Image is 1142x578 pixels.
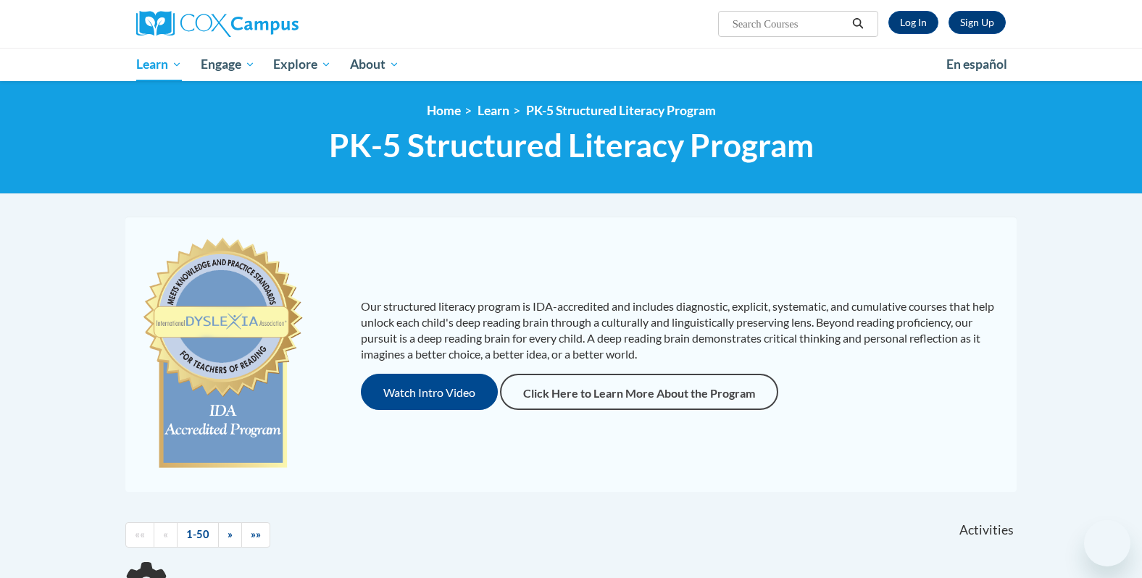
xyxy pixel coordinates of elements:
[361,374,498,410] button: Watch Intro Video
[251,528,261,540] span: »»
[125,522,154,548] a: Begining
[136,11,412,37] a: Cox Campus
[201,56,255,73] span: Engage
[136,56,182,73] span: Learn
[329,126,814,164] span: PK-5 Structured Literacy Program
[946,56,1007,72] span: En español
[526,103,716,118] a: PK-5 Structured Literacy Program
[241,522,270,548] a: End
[177,522,219,548] a: 1-50
[228,528,233,540] span: »
[135,528,145,540] span: ««
[127,48,191,81] a: Learn
[154,522,178,548] a: Previous
[500,374,778,410] a: Click Here to Learn More About the Program
[264,48,341,81] a: Explore
[427,103,461,118] a: Home
[191,48,264,81] a: Engage
[136,11,299,37] img: Cox Campus
[341,48,409,81] a: About
[273,56,331,73] span: Explore
[140,231,306,477] img: c477cda6-e343-453b-bfce-d6f9e9818e1c.png
[478,103,509,118] a: Learn
[937,49,1017,80] a: En español
[888,11,938,34] a: Log In
[1084,520,1130,566] iframe: Button to launch messaging window
[350,56,399,73] span: About
[361,298,1002,362] p: Our structured literacy program is IDA-accredited and includes diagnostic, explicit, systematic, ...
[163,528,168,540] span: «
[949,11,1006,34] a: Register
[847,15,869,33] button: Search
[114,48,1028,81] div: Main menu
[959,522,1014,538] span: Activities
[731,15,847,33] input: Search Courses
[218,522,242,548] a: Next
